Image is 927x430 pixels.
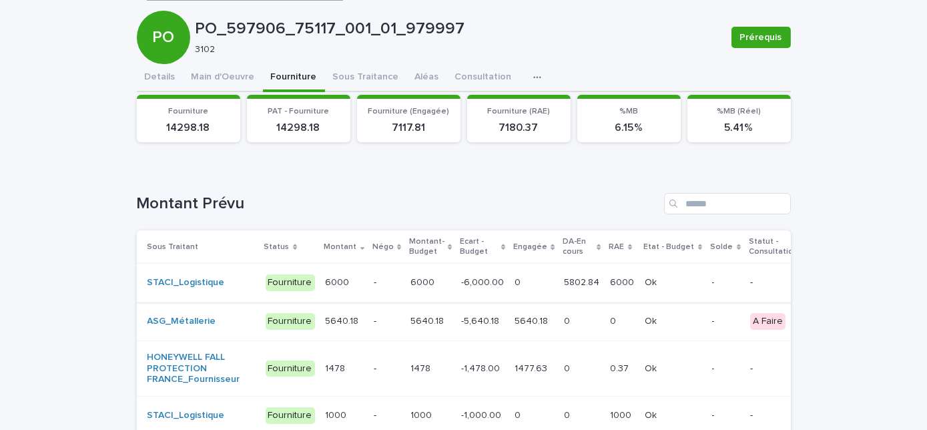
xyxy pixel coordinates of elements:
span: %MB [619,107,638,116]
div: Fourniture [266,274,315,291]
button: Aléas [407,64,447,92]
p: 1478 [326,361,348,375]
p: 0 [565,361,573,375]
p: Solde [711,240,733,254]
input: Search [664,193,791,214]
p: 0 [611,313,619,327]
p: -1,478.00 [461,361,503,375]
h1: Montant Prévu [137,194,659,214]
p: 7117.81 [365,122,452,134]
span: Fourniture (RAE) [487,107,550,116]
span: Fourniture [168,107,208,116]
div: Fourniture [266,313,315,330]
p: - [750,277,802,288]
p: Ok [645,274,660,288]
p: 1000 [410,407,434,421]
p: -5,640.18 [461,313,502,327]
button: Main d'Oeuvre [184,64,263,92]
p: Montant-Budget [409,234,444,259]
p: -6,000.00 [461,274,507,288]
a: HONEYWELL FALL PROTECTION FRANCE_Fournisseur [147,352,255,385]
p: 14298.18 [255,122,342,134]
div: Fourniture [266,361,315,377]
span: PAT - Fourniture [268,107,329,116]
p: Ecart - Budget [460,234,498,259]
p: 6000 [326,274,352,288]
p: 1000 [326,407,350,421]
a: ASG_Métallerie [147,316,216,327]
p: 3102 [196,44,715,55]
p: Status [264,240,290,254]
p: - [712,410,739,421]
span: %MB (Réel) [717,107,761,116]
p: 1477.63 [515,361,550,375]
p: 5640.18 [410,313,446,327]
p: - [712,316,739,327]
p: Ok [645,313,660,327]
a: STACI_Logistique [147,410,225,421]
p: 7180.37 [475,122,563,134]
p: 0.37 [611,361,632,375]
p: 5640.18 [326,313,362,327]
p: 1000 [611,407,635,421]
p: -1,000.00 [461,407,504,421]
p: Sous Traitant [147,240,199,254]
p: 5802.84 [565,274,603,288]
p: Ok [645,361,660,375]
p: 0 [515,274,523,288]
div: A Faire [750,313,786,330]
p: - [374,277,400,288]
button: Details [137,64,184,92]
p: Montant [324,240,357,254]
p: 6000 [410,274,437,288]
p: RAE [609,240,625,254]
button: Fourniture [263,64,325,92]
p: - [374,316,400,327]
p: 0 [515,407,523,421]
p: - [750,410,802,421]
p: 14298.18 [145,122,232,134]
p: PO_597906_75117_001_01_979997 [196,19,721,39]
button: Prérequis [731,27,791,48]
span: Prérequis [740,31,782,44]
p: - [374,410,400,421]
p: Engagée [513,240,547,254]
p: 5.41 % [695,122,783,134]
p: 5640.18 [515,313,551,327]
p: - [712,277,739,288]
p: Négo [372,240,394,254]
p: Statut - Consultation [749,234,804,259]
p: 0 [565,407,573,421]
a: STACI_Logistique [147,277,225,288]
p: - [374,363,400,375]
p: - [750,363,802,375]
p: 1478 [410,361,433,375]
div: Fourniture [266,407,315,424]
p: 6.15 % [585,122,673,134]
p: 6000 [611,274,637,288]
p: Ok [645,407,660,421]
p: DA-En cours [563,234,594,259]
p: 0 [565,313,573,327]
p: Etat - Budget [644,240,695,254]
span: Fourniture (Engagée) [368,107,449,116]
button: Sous Traitance [325,64,407,92]
button: Consultation [447,64,520,92]
p: - [712,363,739,375]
